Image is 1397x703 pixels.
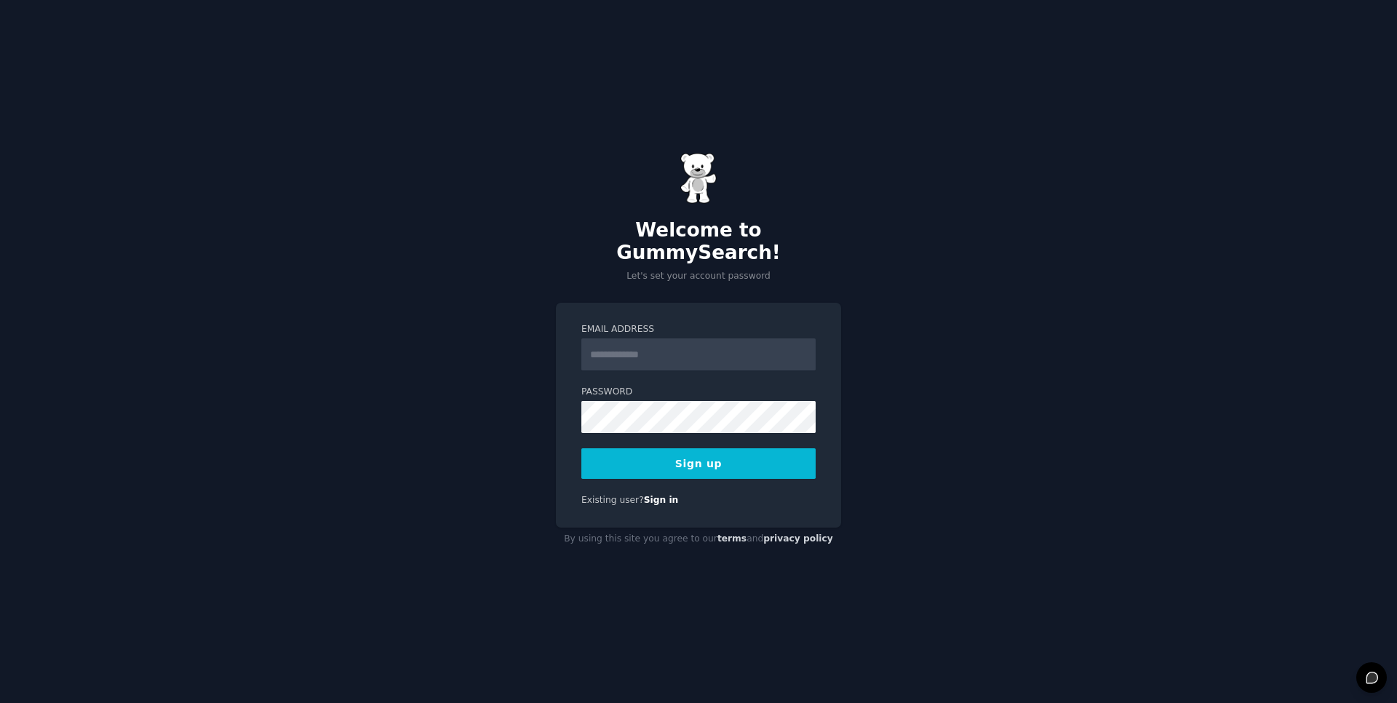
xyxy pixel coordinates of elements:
img: Gummy Bear [680,153,717,204]
a: Sign in [644,495,679,505]
button: Sign up [581,448,816,479]
span: Existing user? [581,495,644,505]
a: privacy policy [763,533,833,544]
label: Email Address [581,323,816,336]
div: By using this site you agree to our and [556,528,841,551]
a: terms [717,533,747,544]
label: Password [581,386,816,399]
p: Let's set your account password [556,270,841,283]
h2: Welcome to GummySearch! [556,219,841,265]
